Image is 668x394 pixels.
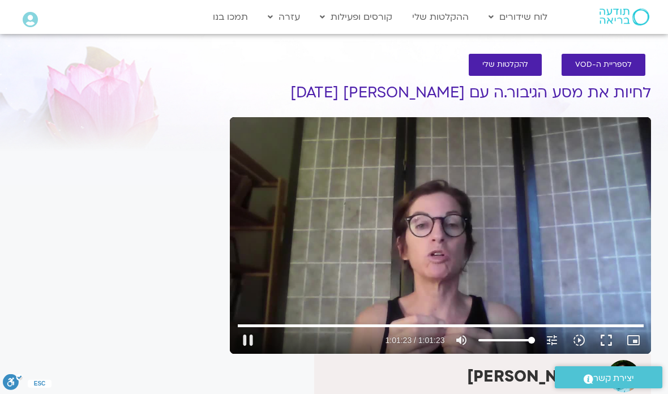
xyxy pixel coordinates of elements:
img: תודעה בריאה [600,8,649,25]
strong: [PERSON_NAME] [467,366,599,387]
a: להקלטות שלי [469,54,542,76]
a: יצירת קשר [555,366,662,388]
a: ההקלטות שלי [406,6,474,28]
a: עזרה [262,6,306,28]
span: יצירת קשר [593,371,634,386]
a: לספריית ה-VOD [562,54,645,76]
a: לוח שידורים [483,6,553,28]
h1: לחיות את מסע הגיבור.ה עם [PERSON_NAME] [DATE] [230,84,651,101]
span: להקלטות שלי [482,61,528,69]
a: תמכו בנו [207,6,254,28]
span: לספריית ה-VOD [575,61,632,69]
a: קורסים ופעילות [314,6,398,28]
